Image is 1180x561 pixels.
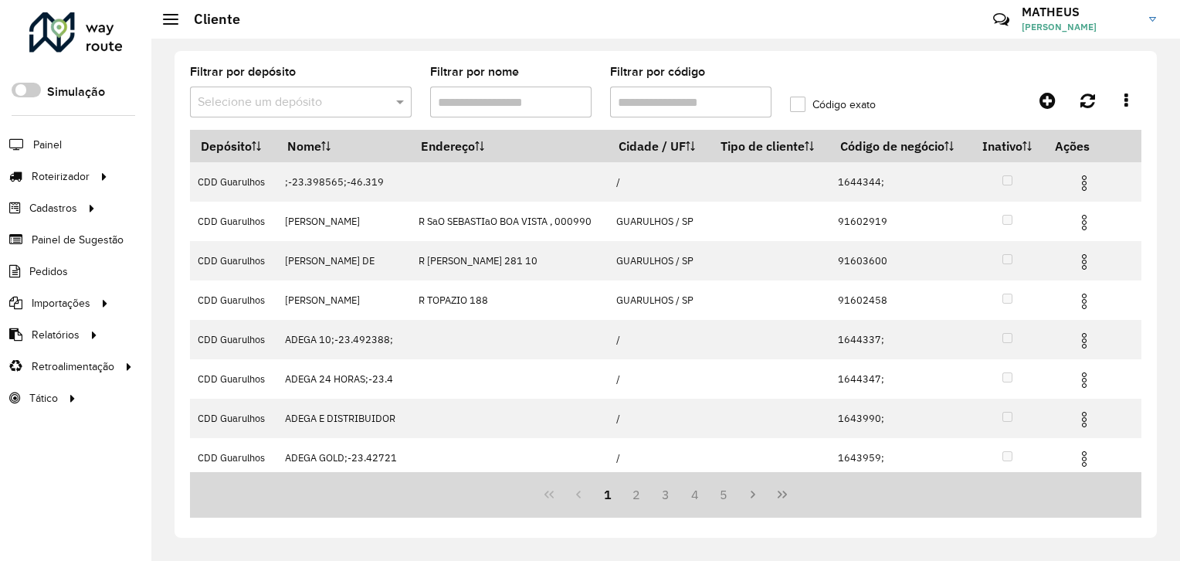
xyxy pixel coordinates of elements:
th: Ações [1044,130,1137,162]
td: CDD Guarulhos [190,399,276,438]
td: ADEGA E DISTRIBUIDOR [276,399,410,438]
td: CDD Guarulhos [190,241,276,280]
button: 5 [710,480,739,509]
td: GUARULHOS / SP [609,280,710,320]
th: Endereço [411,130,609,162]
td: 1644344; [830,162,971,202]
td: GUARULHOS / SP [609,202,710,241]
button: 3 [651,480,680,509]
td: 1644347; [830,359,971,399]
th: Inativo [971,130,1044,162]
td: CDD Guarulhos [190,320,276,359]
td: 1644337; [830,320,971,359]
td: / [609,359,710,399]
span: Roteirizador [32,168,90,185]
label: Filtrar por depósito [190,63,296,81]
h3: MATHEUS [1022,5,1138,19]
button: 4 [680,480,710,509]
h2: Cliente [178,11,240,28]
label: Simulação [47,83,105,101]
td: CDD Guarulhos [190,202,276,241]
td: [PERSON_NAME] DE [276,241,410,280]
td: [PERSON_NAME] [276,202,410,241]
span: Cadastros [29,200,77,216]
td: CDD Guarulhos [190,162,276,202]
td: CDD Guarulhos [190,438,276,478]
td: / [609,438,710,478]
label: Filtrar por código [610,63,705,81]
td: / [609,162,710,202]
th: Tipo de cliente [710,130,830,162]
label: Filtrar por nome [430,63,519,81]
td: 91603600 [830,241,971,280]
td: R SaO SEBASTIaO BOA VISTA , 000990 [411,202,609,241]
span: Retroalimentação [32,359,114,375]
span: Importações [32,295,90,311]
td: / [609,320,710,359]
td: 91602919 [830,202,971,241]
button: 2 [622,480,651,509]
th: Depósito [190,130,276,162]
label: Código exato [790,97,876,113]
span: Painel de Sugestão [32,232,124,248]
button: 1 [593,480,622,509]
span: Tático [29,390,58,406]
span: Relatórios [32,327,80,343]
td: ADEGA 24 HORAS;-23.4 [276,359,410,399]
td: R [PERSON_NAME] 281 10 [411,241,609,280]
span: Pedidos [29,263,68,280]
th: Nome [276,130,410,162]
th: Cidade / UF [609,130,710,162]
td: ADEGA GOLD;-23.42721 [276,438,410,478]
td: GUARULHOS / SP [609,241,710,280]
td: CDD Guarulhos [190,359,276,399]
td: [PERSON_NAME] [276,280,410,320]
td: / [609,399,710,438]
td: 91602458 [830,280,971,320]
button: Next Page [738,480,768,509]
td: 1643959; [830,438,971,478]
td: CDD Guarulhos [190,280,276,320]
span: Painel [33,137,62,153]
td: R TOPAZIO 188 [411,280,609,320]
td: 1643990; [830,399,971,438]
th: Código de negócio [830,130,971,162]
button: Last Page [768,480,797,509]
td: ADEGA 10;-23.492388; [276,320,410,359]
span: [PERSON_NAME] [1022,20,1138,34]
td: ;-23.398565;-46.319 [276,162,410,202]
a: Contato Rápido [985,3,1018,36]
